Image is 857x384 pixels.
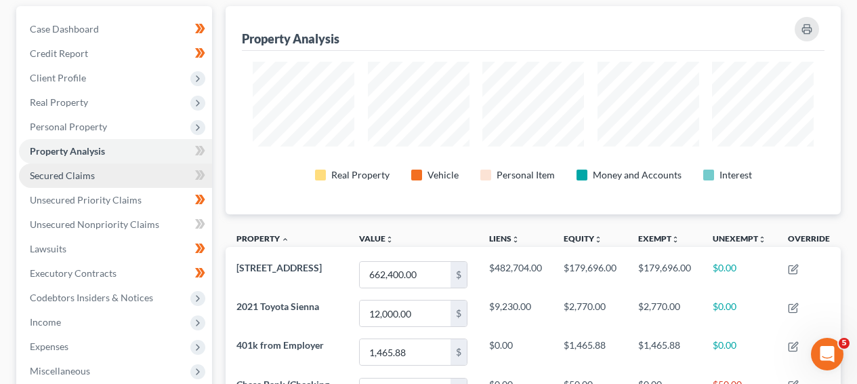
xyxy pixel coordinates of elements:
[360,339,451,365] input: 0.00
[236,339,324,351] span: 401k from Employer
[30,47,88,59] span: Credit Report
[385,235,394,244] i: unfold_more
[594,235,602,244] i: unfold_more
[30,341,68,352] span: Expenses
[19,164,212,188] a: Secured Claims
[839,338,850,349] span: 5
[281,235,289,244] i: expand_less
[553,294,627,333] td: $2,770.00
[638,233,680,244] a: Exemptunfold_more
[30,365,90,377] span: Miscellaneous
[511,235,520,244] i: unfold_more
[777,225,841,256] th: Override
[478,255,553,294] td: $482,704.00
[30,194,142,206] span: Unsecured Priority Claims
[497,168,555,182] div: Personal Item
[627,333,702,372] td: $1,465.88
[19,17,212,41] a: Case Dashboard
[360,301,451,326] input: 0.00
[30,23,99,35] span: Case Dashboard
[489,233,520,244] a: Liensunfold_more
[359,233,394,244] a: Valueunfold_more
[713,233,766,244] a: Unexemptunfold_more
[553,255,627,294] td: $179,696.00
[564,233,602,244] a: Equityunfold_more
[627,294,702,333] td: $2,770.00
[702,255,777,294] td: $0.00
[19,212,212,237] a: Unsecured Nonpriority Claims
[236,233,289,244] a: Property expand_less
[451,262,467,288] div: $
[30,145,105,157] span: Property Analysis
[19,41,212,66] a: Credit Report
[30,292,153,303] span: Codebtors Insiders & Notices
[30,218,159,230] span: Unsecured Nonpriority Claims
[702,333,777,372] td: $0.00
[427,168,459,182] div: Vehicle
[627,255,702,294] td: $179,696.00
[360,262,451,288] input: 0.00
[478,294,553,333] td: $9,230.00
[236,301,319,312] span: 2021 Toyota Sienna
[811,338,843,370] iframe: Intercom live chat
[671,235,680,244] i: unfold_more
[702,294,777,333] td: $0.00
[30,170,95,181] span: Secured Claims
[30,121,107,132] span: Personal Property
[758,235,766,244] i: unfold_more
[478,333,553,372] td: $0.00
[30,267,117,279] span: Executory Contracts
[30,316,61,328] span: Income
[19,188,212,212] a: Unsecured Priority Claims
[553,333,627,372] td: $1,465.88
[19,261,212,286] a: Executory Contracts
[30,72,86,83] span: Client Profile
[331,168,390,182] div: Real Property
[19,237,212,261] a: Lawsuits
[236,262,322,273] span: [STREET_ADDRESS]
[30,96,88,108] span: Real Property
[719,168,752,182] div: Interest
[451,339,467,365] div: $
[242,31,339,47] div: Property Analysis
[593,168,682,182] div: Money and Accounts
[451,301,467,326] div: $
[30,243,66,254] span: Lawsuits
[19,139,212,164] a: Property Analysis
